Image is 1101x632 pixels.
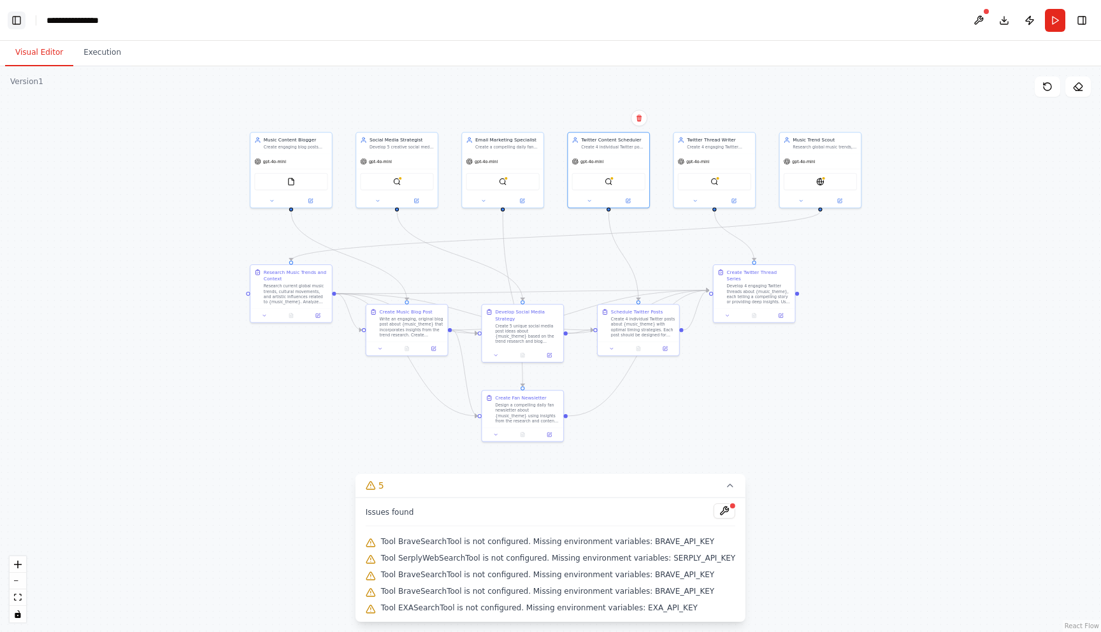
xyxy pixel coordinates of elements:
button: Open in side panel [538,431,561,438]
img: BraveSearchTool [393,178,401,185]
div: Develop 4 engaging Twitter threads about {music_theme}, each telling a compelling story or provid... [727,284,791,305]
button: Open in side panel [306,312,329,319]
span: Issues found [366,507,414,517]
div: Develop Social Media Strategy [495,308,559,322]
span: gpt-4o-mini [792,159,815,164]
div: Twitter Thread Writer [687,137,751,143]
button: Open in side panel [422,345,445,352]
button: Open in side panel [398,197,435,205]
g: Edge from 7d47d46f-cb7c-4ed7-a918-8027a658d35c to c884859d-f984-42f8-b9fd-4fc5cf58ec86 [500,212,526,387]
g: Edge from 52b84c7e-c73e-4b18-b541-f670bffaf9da to a050e6ca-5a98-4cc9-989a-3023f90e3650 [452,287,709,333]
button: Open in side panel [654,345,677,352]
div: Create 4 individual Twitter posts about {music_theme} with optimal timing strategies. Each post s... [611,317,675,338]
button: zoom out [10,573,26,589]
a: React Flow attribution [1065,622,1099,629]
button: Open in side panel [821,197,858,205]
button: zoom in [10,556,26,573]
span: gpt-4o-mini [580,159,603,164]
span: Tool BraveSearchTool is not configured. Missing environment variables: BRAVE_API_KEY [381,570,714,580]
g: Edge from 28bba774-fc1c-457d-9133-f241b42c9434 to 52b84c7e-c73e-4b18-b541-f670bffaf9da [336,291,361,333]
div: Create Music Blog PostWrite an engaging, original blog post about {music_theme} that incorporates... [366,304,449,355]
div: Create 4 engaging Twitter threads about {music_theme}, each with strategic timing recommendations... [687,145,751,150]
button: Open in side panel [292,197,329,205]
g: Edge from b922086a-57cb-4a33-b7eb-e98ea9105b63 to 28bba774-fc1c-457d-9133-f241b42c9434 [288,212,824,261]
div: Create a compelling daily fan newsletter about {music_theme} that includes exclusive insights, be... [475,145,540,150]
div: Create Twitter Thread SeriesDevelop 4 engaging Twitter threads about {music_theme}, each telling ... [713,264,796,323]
div: Version 1 [10,76,43,87]
button: Delete node [631,110,647,126]
button: fit view [10,589,26,606]
button: No output available [393,345,421,352]
div: Twitter Content SchedulerCreate 4 individual Twitter posts about {music_theme} with optimal timin... [567,132,650,208]
div: Email Marketing SpecialistCreate a compelling daily fan newsletter about {music_theme} that inclu... [461,132,544,208]
button: 5 [356,474,745,498]
g: Edge from 52b84c7e-c73e-4b18-b541-f670bffaf9da to c884859d-f984-42f8-b9fd-4fc5cf58ec86 [452,327,477,419]
button: Open in side panel [609,197,647,205]
img: BraveSearchTool [710,178,718,185]
span: gpt-4o-mini [475,159,498,164]
button: No output available [740,312,768,319]
div: Social Media Strategist [370,137,434,143]
g: Edge from 28bba774-fc1c-457d-9133-f241b42c9434 to a050e6ca-5a98-4cc9-989a-3023f90e3650 [336,287,709,297]
div: Music Trend ScoutResearch global music trends, emerging genres, and cultural movements related to... [779,132,862,208]
div: Research Music Trends and Context [264,269,328,282]
g: Edge from 453596e0-8ecc-4a99-8185-bd381d62bf51 to a050e6ca-5a98-4cc9-989a-3023f90e3650 [684,287,709,333]
div: Research global music trends, emerging genres, and cultural movements related to {music_theme} to... [793,145,857,150]
button: No output available [508,351,536,359]
nav: breadcrumb [47,14,112,27]
div: Schedule Twitter PostsCreate 4 individual Twitter posts about {music_theme} with optimal timing s... [597,304,680,355]
button: Open in side panel [715,197,752,205]
div: Music Trend Scout [793,137,857,143]
div: Schedule Twitter Posts [611,308,663,315]
div: Research Music Trends and ContextResearch current global music trends, cultural movements, and ar... [250,264,333,323]
div: Email Marketing Specialist [475,137,540,143]
span: gpt-4o-mini [686,159,709,164]
div: Create Music Blog Post [379,308,432,315]
div: Create engaging blog posts about music topics, artist analysis, and musical themes. Focus on orig... [264,145,328,150]
div: Write an engaging, original blog post about {music_theme} that incorporates insights from the tre... [379,317,443,338]
button: No output available [624,345,652,352]
div: Social Media StrategistDevelop 5 creative social media post ideas based on {music_theme}, ensurin... [356,132,438,208]
div: Create Twitter Thread Series [727,269,791,282]
span: Tool BraveSearchTool is not configured. Missing environment variables: BRAVE_API_KEY [381,586,714,596]
g: Edge from 28bc89fc-25fd-4173-bfff-8d734a8d50e6 to 453596e0-8ecc-4a99-8185-bd381d62bf51 [605,212,642,301]
button: toggle interactivity [10,606,26,622]
span: gpt-4o-mini [263,159,286,164]
img: SerplyWebSearchTool [499,178,507,185]
g: Edge from 28bba774-fc1c-457d-9133-f241b42c9434 to 453596e0-8ecc-4a99-8185-bd381d62bf51 [336,291,593,333]
img: FileReadTool [287,178,295,185]
button: Open in side panel [770,312,793,319]
div: Design a compelling daily fan newsletter about {music_theme} using insights from the research and... [495,403,559,424]
div: Research current global music trends, cultural movements, and artistic influences related to {mus... [264,284,328,305]
span: gpt-4o-mini [369,159,392,164]
img: EXASearchTool [816,178,824,185]
div: Develop 5 creative social media post ideas based on {music_theme}, ensuring each post follows pla... [370,145,434,150]
span: 5 [378,479,384,492]
button: Execution [73,39,131,66]
div: Create Fan NewsletterDesign a compelling daily fan newsletter about {music_theme} using insights ... [481,390,564,442]
div: Music Content BloggerCreate engaging blog posts about music topics, artist analysis, and musical ... [250,132,333,208]
button: Hide left sidebar [8,11,25,29]
span: Tool EXASearchTool is not configured. Missing environment variables: EXA_API_KEY [381,603,698,613]
g: Edge from 7dc7251f-ffe1-42bb-b4c2-3e033f07ab89 to a1618e72-9624-4b86-bdc0-335b43a4519d [394,212,526,301]
div: React Flow controls [10,556,26,622]
button: Open in side panel [503,197,541,205]
span: Tool SerplyWebSearchTool is not configured. Missing environment variables: SERPLY_API_KEY [381,553,735,563]
div: Music Content Blogger [264,137,328,143]
div: Twitter Thread WriterCreate 4 engaging Twitter threads about {music_theme}, each with strategic t... [673,132,756,208]
div: Twitter Content Scheduler [581,137,645,143]
div: Develop Social Media StrategyCreate 5 unique social media post ideas about {music_theme} based on... [481,304,564,363]
button: Visual Editor [5,39,73,66]
g: Edge from fa6ea39d-8a3a-402f-b43a-c8f19a43e40c to a050e6ca-5a98-4cc9-989a-3023f90e3650 [711,212,758,261]
button: No output available [277,312,305,319]
button: Open in side panel [538,351,561,359]
div: Create 4 individual Twitter posts about {music_theme} with optimal timing recommendations for max... [581,145,645,150]
div: Create 5 unique social media post ideas about {music_theme} based on the trend research and blog ... [495,323,559,344]
g: Edge from 69dc67bd-54e9-4e91-9f7c-c169473f515f to 52b84c7e-c73e-4b18-b541-f670bffaf9da [288,212,410,301]
button: Hide right sidebar [1073,11,1091,29]
button: No output available [508,431,536,438]
span: Tool BraveSearchTool is not configured. Missing environment variables: BRAVE_API_KEY [381,536,714,547]
div: Create Fan Newsletter [495,394,547,401]
img: BraveSearchTool [605,178,612,185]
